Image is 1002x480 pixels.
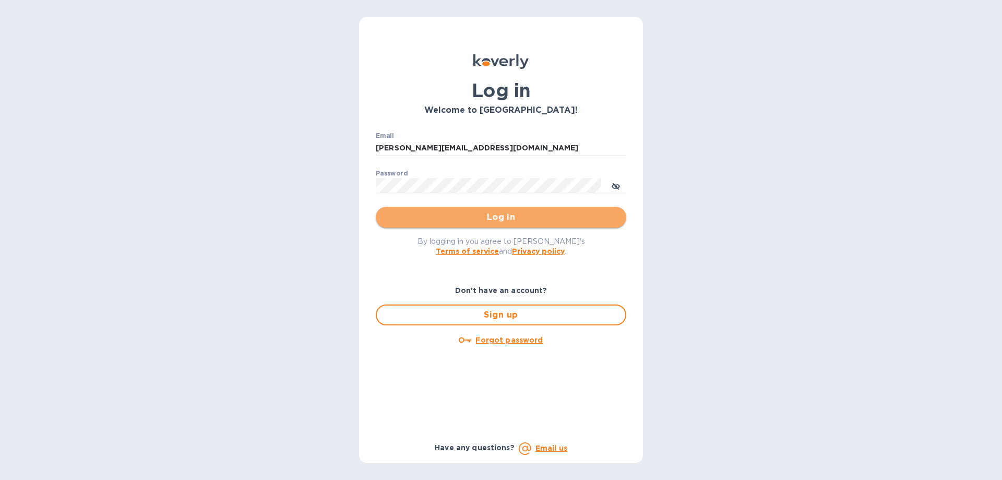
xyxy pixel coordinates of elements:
[475,336,543,344] u: Forgot password
[473,54,529,69] img: Koverly
[455,286,547,295] b: Don't have an account?
[376,207,626,228] button: Log in
[384,211,618,224] span: Log in
[605,175,626,196] button: toggle password visibility
[512,247,565,255] a: Privacy policy
[376,305,626,325] button: Sign up
[376,170,408,177] label: Password
[435,443,515,452] b: Have any questions?
[376,133,394,139] label: Email
[535,444,567,452] a: Email us
[436,247,499,255] a: Terms of service
[417,237,585,255] span: By logging in you agree to [PERSON_NAME]'s and .
[385,309,617,321] span: Sign up
[376,79,626,101] h1: Log in
[376,141,626,156] input: Enter email address
[376,106,626,115] h3: Welcome to [GEOGRAPHIC_DATA]!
